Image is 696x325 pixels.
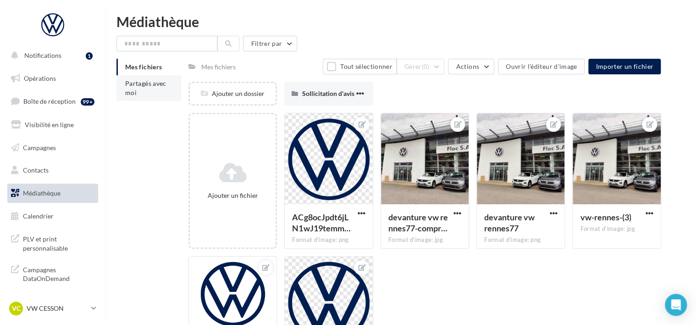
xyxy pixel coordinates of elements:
span: ACg8ocJpdt6jLN1wJ19temmX6mpnYrkCA7VqqmIDz5nqsBskjqT1jOmi [292,212,350,233]
a: Opérations [6,69,100,88]
span: Mes fichiers [125,63,162,71]
span: Campagnes DataOnDemand [23,263,94,283]
div: Open Intercom Messenger [665,294,687,316]
span: devanture vw rennes77-compressed [388,212,448,233]
div: Format d'image: png [292,236,365,244]
span: PLV et print personnalisable [23,233,94,252]
a: Campagnes [6,138,100,157]
div: Mes fichiers [201,62,236,72]
span: Actions [456,62,479,70]
button: Ouvrir l'éditeur d'image [498,59,585,74]
a: Médiathèque [6,184,100,203]
button: Actions [448,59,494,74]
span: vw-rennes-(3) [580,212,631,222]
a: VC VW CESSON [7,300,98,317]
span: (0) [422,63,430,70]
button: Tout sélectionner [323,59,396,74]
p: VW CESSON [27,304,88,313]
button: Gérer(0) [397,59,445,74]
div: 99+ [81,98,94,106]
span: Boîte de réception [23,97,76,105]
span: VC [12,304,21,313]
a: Visibilité en ligne [6,115,100,134]
a: Calendrier [6,207,100,226]
span: Campagnes [23,143,56,151]
span: Partagés avec moi [125,79,166,96]
a: Boîte de réception99+ [6,91,100,111]
div: Ajouter un fichier [193,191,272,200]
div: Format d'image: png [484,236,557,244]
div: 1 [86,52,93,60]
a: Campagnes DataOnDemand [6,260,100,287]
div: Format d'image: jpg [580,225,653,233]
span: Visibilité en ligne [25,121,74,129]
span: Contacts [23,166,49,174]
a: PLV et print personnalisable [6,229,100,256]
button: Importer un fichier [588,59,661,74]
div: Médiathèque [116,15,685,28]
span: Opérations [24,74,56,82]
div: Ajouter un dossier [190,89,276,98]
span: Médiathèque [23,189,61,197]
span: Importer un fichier [596,62,653,70]
span: Notifications [24,51,61,59]
a: Contacts [6,161,100,180]
span: Calendrier [23,212,54,220]
span: devanture vw rennes77 [484,212,535,233]
button: Filtrer par [243,36,297,51]
button: Notifications 1 [6,46,96,65]
span: Sollicitation d'avis [302,90,354,97]
div: Format d'image: jpg [388,236,461,244]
